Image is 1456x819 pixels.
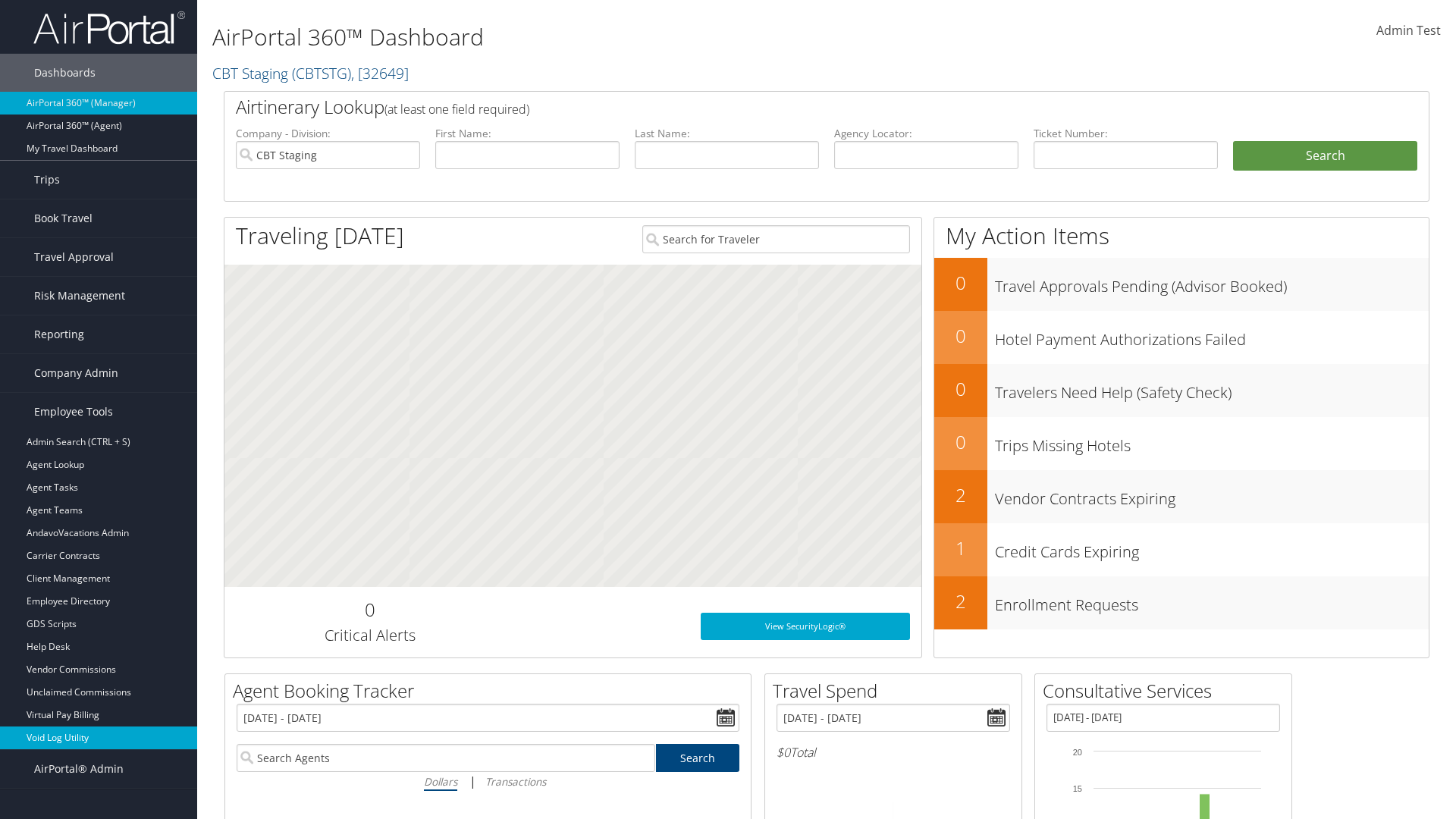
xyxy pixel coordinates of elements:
[934,535,987,561] h2: 1
[34,393,113,431] span: Employee Tools
[934,429,987,455] h2: 0
[435,126,620,141] label: First Name:
[1034,126,1218,141] label: Ticket Number:
[1073,784,1082,793] tspan: 15
[351,63,409,83] span: , [ 32649 ]
[934,470,1429,523] a: 2Vendor Contracts Expiring
[384,101,529,118] span: (at least one field required)
[236,126,420,141] label: Company - Division:
[1376,8,1441,55] a: Admin Test
[1233,141,1417,171] button: Search
[424,774,457,789] i: Dollars
[934,482,987,508] h2: 2
[485,774,546,789] i: Transactions
[33,10,185,45] img: airportal-logo.png
[934,417,1429,470] a: 0Trips Missing Hotels
[934,364,1429,417] a: 0Travelers Need Help (Safety Check)
[236,94,1317,120] h2: Airtinerary Lookup
[773,678,1021,704] h2: Travel Spend
[1073,748,1082,757] tspan: 20
[995,428,1429,457] h3: Trips Missing Hotels
[834,126,1018,141] label: Agency Locator:
[34,750,124,788] span: AirPortal® Admin
[237,744,655,772] input: Search Agents
[995,587,1429,616] h3: Enrollment Requests
[642,225,910,253] input: Search for Traveler
[34,161,60,199] span: Trips
[34,238,114,276] span: Travel Approval
[34,354,118,392] span: Company Admin
[934,576,1429,629] a: 2Enrollment Requests
[934,376,987,402] h2: 0
[236,220,404,252] h1: Traveling [DATE]
[777,744,1010,761] h6: Total
[995,534,1429,563] h3: Credit Cards Expiring
[212,21,1031,53] h1: AirPortal 360™ Dashboard
[635,126,819,141] label: Last Name:
[34,54,96,92] span: Dashboards
[995,481,1429,510] h3: Vendor Contracts Expiring
[777,744,790,761] span: $0
[995,375,1429,403] h3: Travelers Need Help (Safety Check)
[934,523,1429,576] a: 1Credit Cards Expiring
[236,597,504,623] h2: 0
[995,268,1429,297] h3: Travel Approvals Pending (Advisor Booked)
[1376,22,1441,39] span: Admin Test
[656,744,740,772] a: Search
[995,322,1429,350] h3: Hotel Payment Authorizations Failed
[292,63,351,83] span: ( CBTSTG )
[934,258,1429,311] a: 0Travel Approvals Pending (Advisor Booked)
[934,588,987,614] h2: 2
[934,323,987,349] h2: 0
[934,270,987,296] h2: 0
[34,315,84,353] span: Reporting
[212,63,409,83] a: CBT Staging
[233,678,751,704] h2: Agent Booking Tracker
[34,199,93,237] span: Book Travel
[237,772,739,791] div: |
[701,613,910,640] a: View SecurityLogic®
[236,625,504,646] h3: Critical Alerts
[1043,678,1291,704] h2: Consultative Services
[934,311,1429,364] a: 0Hotel Payment Authorizations Failed
[934,220,1429,252] h1: My Action Items
[34,277,125,315] span: Risk Management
